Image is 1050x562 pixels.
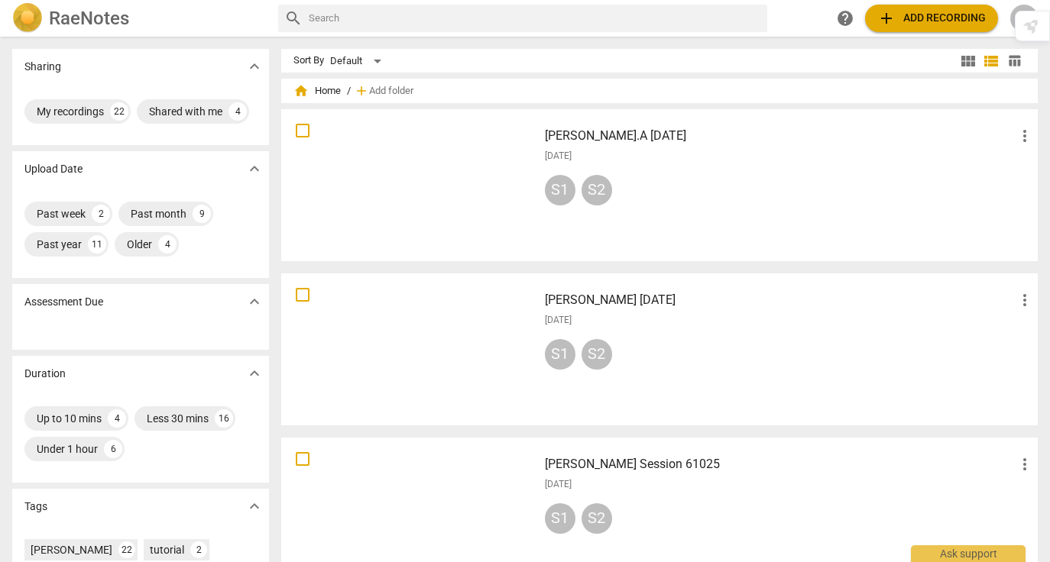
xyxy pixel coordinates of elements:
[284,9,303,27] span: search
[545,503,575,534] div: S1
[245,364,264,383] span: expand_more
[88,235,106,254] div: 11
[24,59,61,75] p: Sharing
[957,50,980,73] button: Tile view
[911,545,1026,562] div: Ask support
[293,83,341,99] span: Home
[243,290,266,313] button: Show more
[582,503,612,534] div: S2
[1007,53,1022,68] span: table_chart
[215,409,233,428] div: 16
[245,497,264,515] span: expand_more
[877,9,896,27] span: add
[127,237,152,252] div: Older
[37,411,102,426] div: Up to 10 mins
[193,205,211,223] div: 9
[245,292,264,311] span: expand_more
[865,5,998,32] button: Upload
[545,127,1016,145] h3: Laura.A 09.10.25
[12,3,43,34] img: Logo
[24,366,66,382] p: Duration
[245,160,264,178] span: expand_more
[1003,50,1026,73] button: Table view
[287,115,1033,256] a: [PERSON_NAME].A [DATE][DATE]S1S2
[959,52,977,70] span: view_module
[545,478,572,491] span: [DATE]
[293,83,309,99] span: home
[104,440,122,458] div: 6
[150,542,184,557] div: tutorial
[24,294,103,310] p: Assessment Due
[293,55,324,66] div: Sort By
[228,102,247,121] div: 4
[149,104,222,119] div: Shared with me
[545,291,1016,309] h3: Sharon B 08.10.25
[190,541,207,558] div: 2
[545,455,1016,473] h3: Sharon Session 61025
[836,9,854,27] span: help
[1010,5,1038,32] button: SR
[37,441,98,457] div: Under 1 hour
[108,409,126,428] div: 4
[131,206,186,221] div: Past month
[243,55,266,78] button: Show more
[354,83,369,99] span: add
[37,237,82,252] div: Past year
[92,205,110,223] div: 2
[37,104,104,119] div: My recordings
[1016,127,1034,145] span: more_vert
[37,206,86,221] div: Past week
[1016,291,1034,309] span: more_vert
[309,6,762,31] input: Search
[118,541,135,558] div: 22
[582,339,612,370] div: S2
[369,86,413,97] span: Add folder
[545,175,575,205] div: S1
[158,235,177,254] div: 4
[347,86,351,97] span: /
[243,362,266,385] button: Show more
[1016,455,1034,473] span: more_vert
[287,279,1033,420] a: [PERSON_NAME] [DATE][DATE]S1S2
[330,49,387,73] div: Default
[582,175,612,205] div: S2
[831,5,859,32] a: Help
[24,161,83,177] p: Upload Date
[545,150,572,163] span: [DATE]
[980,50,1003,73] button: List view
[245,57,264,76] span: expand_more
[110,102,128,121] div: 22
[12,3,266,34] a: LogoRaeNotes
[147,411,209,426] div: Less 30 mins
[49,8,129,29] h2: RaeNotes
[31,542,112,557] div: [PERSON_NAME]
[24,499,47,515] p: Tags
[982,52,1000,70] span: view_list
[545,314,572,327] span: [DATE]
[243,495,266,518] button: Show more
[877,9,986,27] span: Add recording
[545,339,575,370] div: S1
[243,157,266,180] button: Show more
